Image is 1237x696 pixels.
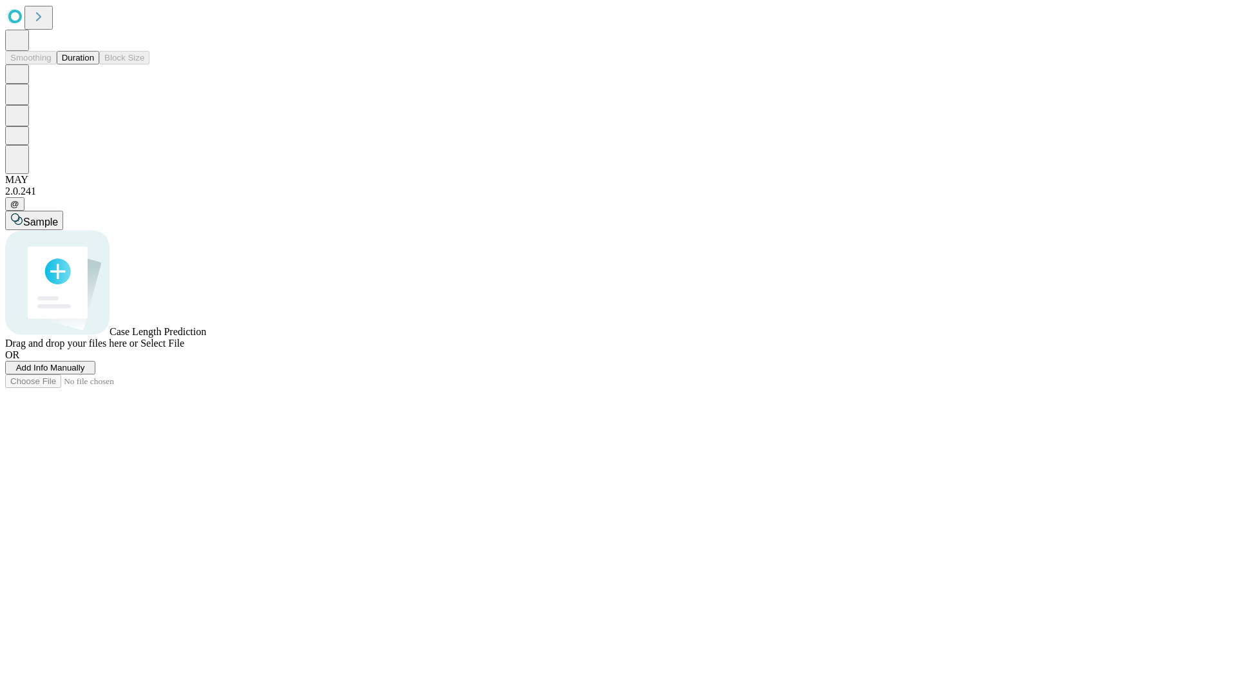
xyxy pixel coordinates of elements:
[5,197,24,211] button: @
[10,199,19,209] span: @
[5,361,95,374] button: Add Info Manually
[110,326,206,337] span: Case Length Prediction
[5,338,138,349] span: Drag and drop your files here or
[5,186,1232,197] div: 2.0.241
[16,363,85,372] span: Add Info Manually
[5,174,1232,186] div: MAY
[5,349,19,360] span: OR
[23,217,58,227] span: Sample
[99,51,149,64] button: Block Size
[57,51,99,64] button: Duration
[140,338,184,349] span: Select File
[5,211,63,230] button: Sample
[5,51,57,64] button: Smoothing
